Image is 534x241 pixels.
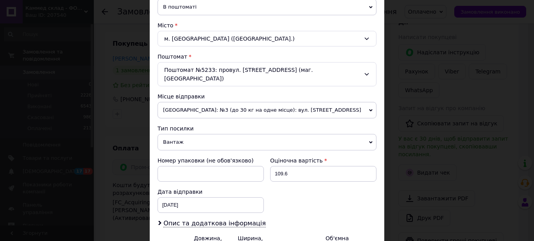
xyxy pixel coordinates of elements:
[158,188,264,196] div: Дата відправки
[158,134,376,150] span: Вантаж
[158,125,194,132] span: Тип посилки
[158,102,376,118] span: [GEOGRAPHIC_DATA]: №3 (до 30 кг на одне місце): вул. [STREET_ADDRESS]
[158,31,376,46] div: м. [GEOGRAPHIC_DATA] ([GEOGRAPHIC_DATA].)
[158,21,376,29] div: Місто
[158,157,264,164] div: Номер упаковки (не обов'язково)
[158,93,205,100] span: Місце відправки
[163,220,266,227] span: Опис та додаткова інформація
[158,53,376,61] div: Поштомат
[270,157,376,164] div: Оціночна вартість
[158,62,376,86] div: Поштомат №5233: провул. [STREET_ADDRESS] (маг. [GEOGRAPHIC_DATA])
